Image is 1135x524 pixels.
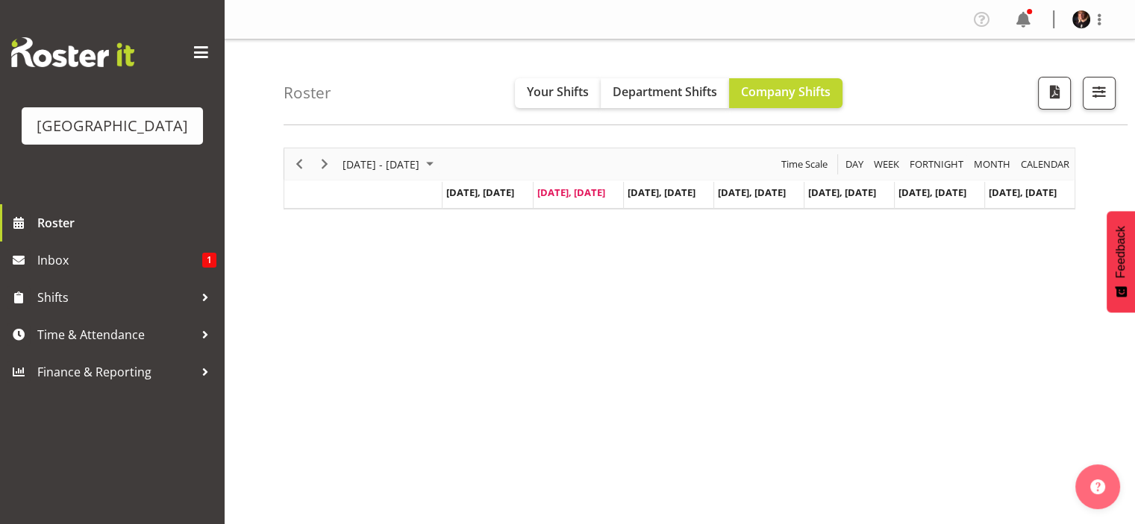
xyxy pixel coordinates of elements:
[1090,479,1105,494] img: help-xxl-2.png
[1038,77,1071,110] button: Download a PDF of the roster according to the set date range.
[527,83,589,100] span: Your Shifts
[37,323,194,346] span: Time & Attendance
[741,83,831,100] span: Company Shifts
[613,83,717,100] span: Department Shifts
[1114,226,1128,278] span: Feedback
[1107,211,1135,312] button: Feedback - Show survey
[284,84,331,101] h4: Roster
[37,361,194,383] span: Finance & Reporting
[515,78,601,108] button: Your Shifts
[1083,77,1116,110] button: Filter Shifts
[37,286,194,309] span: Shifts
[1072,10,1090,28] img: michelle-englehardt77a61dd232cbae36c93d4705c8cf7ee3.png
[37,115,188,137] div: [GEOGRAPHIC_DATA]
[37,249,202,271] span: Inbox
[11,37,134,67] img: Rosterit website logo
[601,78,729,108] button: Department Shifts
[202,253,216,268] span: 1
[729,78,842,108] button: Company Shifts
[37,212,216,234] span: Roster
